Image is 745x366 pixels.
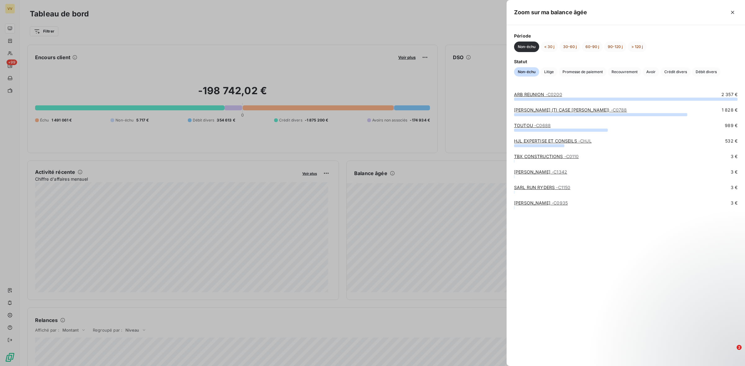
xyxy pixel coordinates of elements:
[514,185,570,190] a: SARL RUN RYDERS
[731,169,738,175] span: 3 €
[559,42,580,52] button: 30-60 j
[621,306,745,349] iframe: Intercom notifications message
[556,185,570,190] span: - C1150
[514,107,627,112] a: [PERSON_NAME] (TI CASE [PERSON_NAME])
[578,138,592,143] span: - CHJL
[540,67,558,77] button: Litige
[514,123,551,128] a: TOUTOU
[564,154,579,159] span: - C0110
[552,169,567,174] span: - C1342
[692,67,720,77] button: Débit divers
[731,153,738,160] span: 3 €
[514,200,568,205] a: [PERSON_NAME]
[643,67,659,77] button: Avoir
[514,138,592,143] a: HJL EXPERTISE ET CONSEILS
[731,184,738,191] span: 3 €
[582,42,603,52] button: 60-90 j
[534,123,551,128] span: - C0688
[552,200,568,205] span: - C0935
[559,67,607,77] button: Promesse de paiement
[724,345,739,360] iframe: Intercom live chat
[540,42,558,52] button: < 30 j
[628,42,647,52] button: > 120 j
[611,107,627,112] span: - C0788
[514,33,738,39] span: Période
[514,67,539,77] button: Non-échu
[514,42,539,52] button: Non-échu
[514,8,587,17] h5: Zoom sur ma balance âgée
[722,107,738,113] span: 1 828 €
[514,58,738,65] span: Statut
[514,92,562,97] a: ARB REUNION
[721,91,738,98] span: 2 357 €
[731,200,738,206] span: 3 €
[604,42,626,52] button: 90-120 j
[737,345,742,350] span: 2
[661,67,691,77] button: Crédit divers
[725,122,738,129] span: 989 €
[514,169,567,174] a: [PERSON_NAME]
[725,138,738,144] span: 532 €
[514,154,579,159] a: TBX CONSTRUCTIONS
[608,67,641,77] button: Recouvrement
[546,92,562,97] span: - C0200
